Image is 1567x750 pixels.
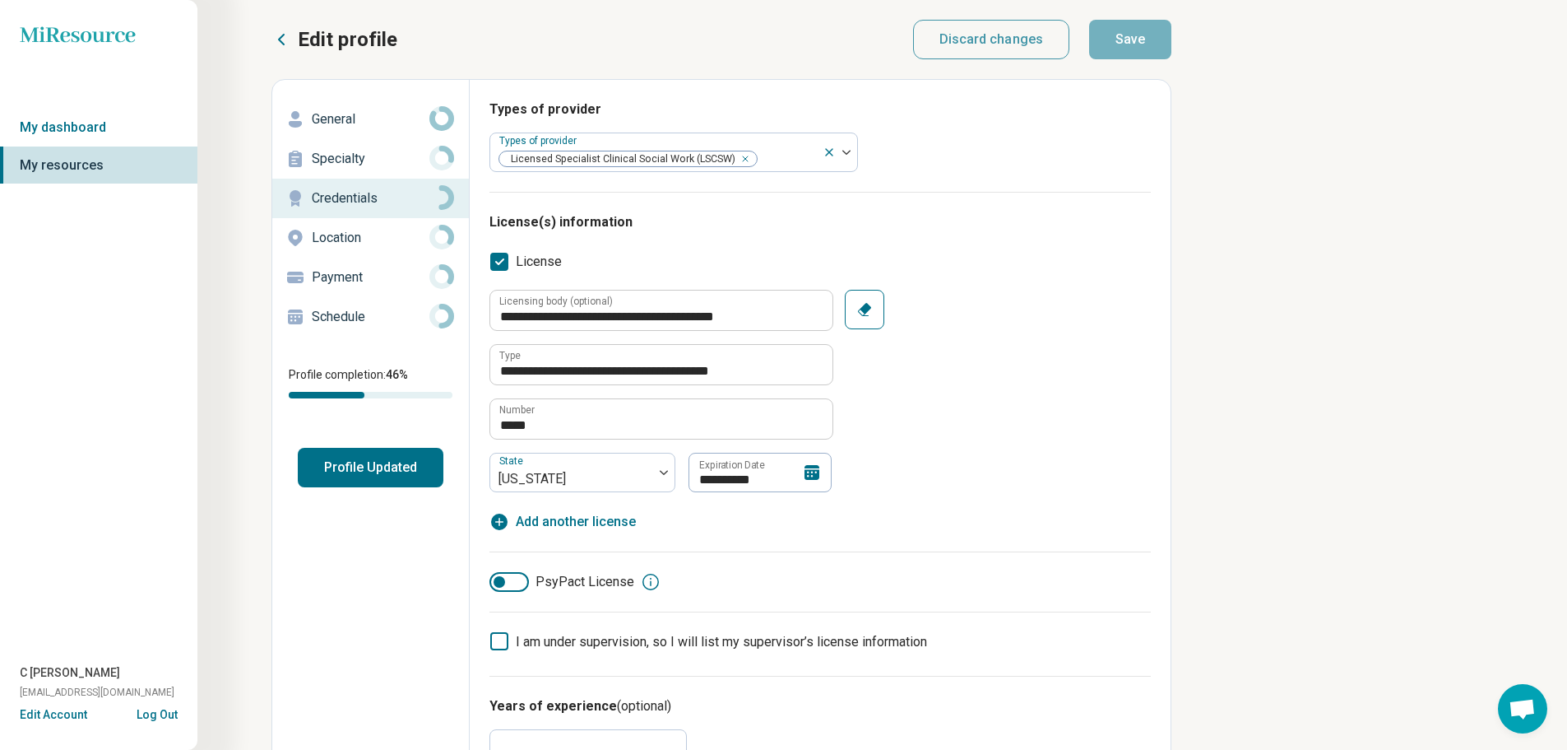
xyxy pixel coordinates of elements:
[499,151,740,167] span: Licensed Specialist Clinical Social Work (LSCSW)
[20,706,87,724] button: Edit Account
[298,448,443,487] button: Profile Updated
[489,696,1151,716] h3: Years of experience
[272,179,469,218] a: Credentials
[913,20,1070,59] button: Discard changes
[617,698,671,714] span: (optional)
[272,218,469,258] a: Location
[516,634,927,650] span: I am under supervision, so I will list my supervisor’s license information
[312,268,429,287] p: Payment
[489,572,634,592] label: PsyPact License
[312,228,429,248] p: Location
[137,706,178,720] button: Log Out
[272,258,469,297] a: Payment
[516,512,636,532] span: Add another license
[1498,684,1547,734] div: Open chat
[499,455,526,467] label: State
[489,512,636,532] button: Add another license
[20,664,120,682] span: C [PERSON_NAME]
[499,135,580,147] label: Types of provider
[289,392,452,398] div: Profile completion
[499,351,521,361] label: Type
[1089,20,1171,59] button: Save
[489,100,1151,119] h3: Types of provider
[298,26,397,53] p: Edit profile
[312,109,429,129] p: General
[312,189,429,208] p: Credentials
[516,252,562,272] span: License
[499,296,613,306] label: Licensing body (optional)
[499,405,535,415] label: Number
[272,139,469,179] a: Specialty
[489,212,1151,232] h3: License(s) information
[490,345,832,384] input: credential.licenses.0.name
[272,356,469,408] div: Profile completion:
[386,368,408,381] span: 46 %
[312,307,429,327] p: Schedule
[312,149,429,169] p: Specialty
[272,100,469,139] a: General
[271,26,397,53] button: Edit profile
[20,685,174,700] span: [EMAIL_ADDRESS][DOMAIN_NAME]
[272,297,469,337] a: Schedule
